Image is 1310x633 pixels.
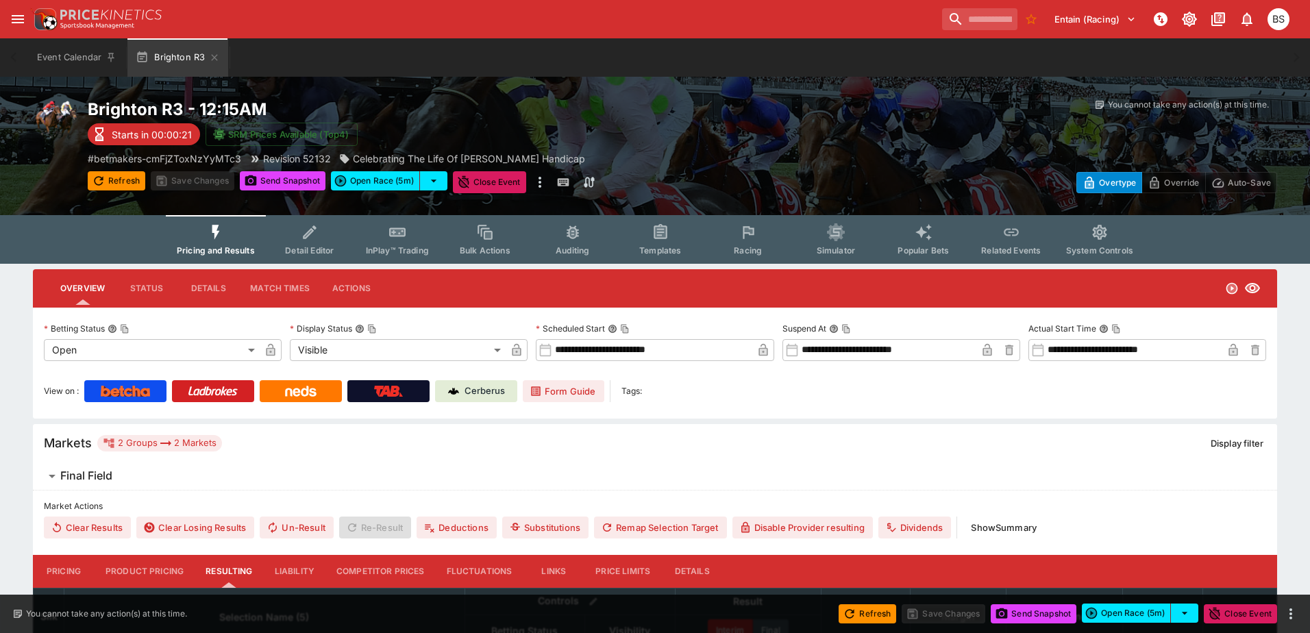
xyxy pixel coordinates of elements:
[417,517,497,538] button: Deductions
[44,496,1266,517] label: Market Actions
[1228,175,1271,190] p: Auto-Save
[734,245,762,256] span: Racing
[60,469,112,483] h6: Final Field
[436,555,523,588] button: Fluctuations
[355,324,364,334] button: Display StatusCopy To Clipboard
[523,380,604,402] a: Form Guide
[88,151,241,166] p: Copy To Clipboard
[639,245,681,256] span: Templates
[991,604,1076,623] button: Send Snapshot
[465,588,675,615] th: Controls
[116,272,177,305] button: Status
[29,38,125,77] button: Event Calendar
[136,517,254,538] button: Clear Losing Results
[584,593,602,610] button: Bulk edit
[782,323,826,334] p: Suspend At
[177,272,239,305] button: Details
[1066,245,1133,256] span: System Controls
[620,324,630,334] button: Copy To Clipboard
[1148,7,1173,32] button: NOT Connected to PK
[732,517,873,538] button: Disable Provider resulting
[1177,7,1202,32] button: Toggle light/dark mode
[353,151,585,166] p: Celebrating The Life Of [PERSON_NAME] Handicap
[878,517,951,538] button: Dividends
[188,386,238,397] img: Ladbrokes
[1205,172,1277,193] button: Auto-Save
[101,386,150,397] img: Betcha
[290,339,506,361] div: Visible
[981,245,1041,256] span: Related Events
[1206,7,1231,32] button: Documentation
[1099,175,1136,190] p: Overtype
[374,386,403,397] img: TabNZ
[166,215,1144,264] div: Event type filters
[1076,172,1142,193] button: Overtype
[1028,323,1096,334] p: Actual Start Time
[898,245,949,256] span: Popular Bets
[325,555,436,588] button: Competitor Prices
[95,555,195,588] button: Product Pricing
[536,323,605,334] p: Scheduled Start
[502,517,589,538] button: Substitutions
[103,435,217,451] div: 2 Groups 2 Markets
[453,171,526,193] button: Close Event
[1202,432,1272,454] button: Display filter
[621,380,642,402] label: Tags:
[1268,8,1289,30] div: Brendan Scoble
[594,517,727,538] button: Remap Selection Target
[260,517,333,538] button: Un-Result
[120,324,129,334] button: Copy To Clipboard
[26,608,187,620] p: You cannot take any action(s) at this time.
[1046,8,1144,30] button: Select Tenant
[177,245,255,256] span: Pricing and Results
[1076,172,1277,193] div: Start From
[88,99,682,120] h2: Copy To Clipboard
[1204,604,1277,623] button: Close Event
[448,386,459,397] img: Cerberus
[556,245,589,256] span: Auditing
[435,380,517,402] a: Cerberus
[1082,604,1198,623] div: split button
[963,517,1045,538] button: ShowSummary
[127,38,228,77] button: Brighton R3
[331,171,420,190] button: Open Race (5m)
[829,324,839,334] button: Suspend AtCopy To Clipboard
[675,588,821,615] th: Result
[661,555,723,588] button: Details
[60,23,134,29] img: Sportsbook Management
[839,604,896,623] button: Refresh
[44,517,131,538] button: Clear Results
[1225,282,1239,295] svg: Open
[5,7,30,32] button: open drawer
[240,171,325,190] button: Send Snapshot
[49,272,116,305] button: Overview
[1108,99,1269,111] p: You cannot take any action(s) at this time.
[1141,172,1205,193] button: Override
[30,5,58,33] img: PriceKinetics Logo
[263,151,331,166] p: Revision 52132
[465,384,505,398] p: Cerberus
[420,171,447,190] button: select merge strategy
[1164,175,1199,190] p: Override
[44,380,79,402] label: View on :
[1244,280,1261,297] svg: Visible
[33,99,77,142] img: horse_racing.png
[460,245,510,256] span: Bulk Actions
[942,8,1017,30] input: search
[33,555,95,588] button: Pricing
[523,555,584,588] button: Links
[264,555,325,588] button: Liability
[44,323,105,334] p: Betting Status
[1263,4,1294,34] button: Brendan Scoble
[817,245,855,256] span: Simulator
[88,171,145,190] button: Refresh
[367,324,377,334] button: Copy To Clipboard
[584,555,661,588] button: Price Limits
[239,272,321,305] button: Match Times
[112,127,192,142] p: Starts in 00:00:21
[1235,7,1259,32] button: Notifications
[841,324,851,334] button: Copy To Clipboard
[108,324,117,334] button: Betting StatusCopy To Clipboard
[1111,324,1121,334] button: Copy To Clipboard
